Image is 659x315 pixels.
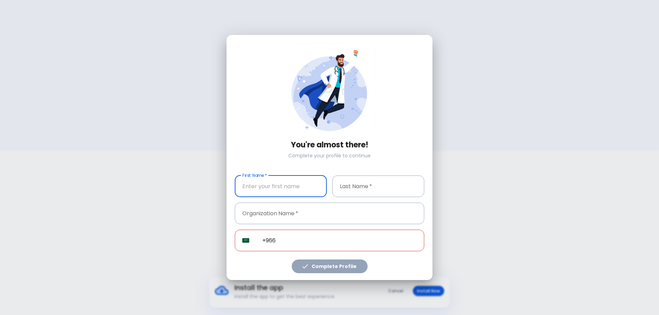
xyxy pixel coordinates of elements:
[235,152,424,159] p: Complete your profile to continue
[282,42,377,136] img: doctor
[255,230,424,251] input: Phone Number
[332,175,424,197] input: Enter your last name
[235,203,424,224] input: Enter your organization name
[242,238,249,243] img: unknown
[240,234,252,246] button: Select country
[235,175,327,197] input: Enter your first name
[235,141,424,149] h3: You're almost there!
